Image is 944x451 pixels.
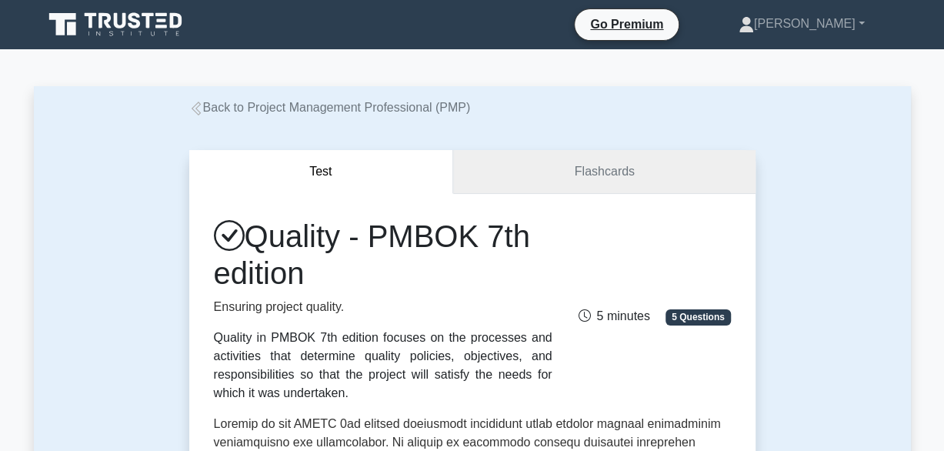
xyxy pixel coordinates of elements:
div: Quality in PMBOK 7th edition focuses on the processes and activities that determine quality polic... [214,329,552,403]
span: 5 minutes [578,309,649,322]
button: Test [189,150,454,194]
a: Go Premium [581,15,672,34]
a: [PERSON_NAME] [702,8,902,39]
span: 5 Questions [665,309,730,325]
p: Ensuring project quality. [214,298,552,316]
h1: Quality - PMBOK 7th edition [214,218,552,292]
a: Back to Project Management Professional (PMP) [189,101,471,114]
a: Flashcards [453,150,755,194]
